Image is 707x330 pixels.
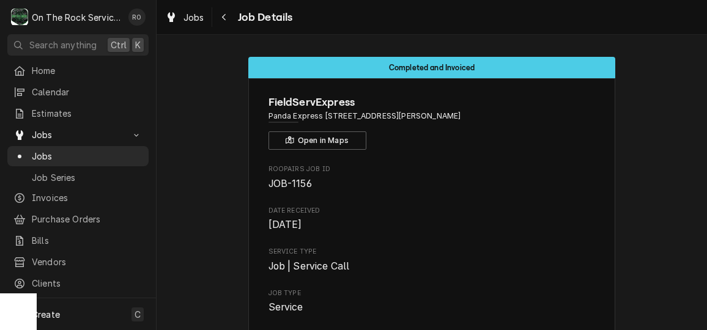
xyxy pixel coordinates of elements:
[7,273,149,293] a: Clients
[268,177,596,191] span: Roopairs Job ID
[389,64,475,71] span: Completed and Invoiced
[7,188,149,208] a: Invoices
[268,131,366,150] button: Open in Maps
[268,111,596,122] span: Address
[268,247,596,257] span: Service Type
[7,82,149,102] a: Calendar
[234,9,293,26] span: Job Details
[11,9,28,26] div: O
[32,150,143,163] span: Jobs
[7,34,149,56] button: Search anythingCtrlK
[32,86,143,98] span: Calendar
[7,103,149,123] a: Estimates
[248,57,615,78] div: Status
[268,247,596,273] div: Service Type
[29,38,97,51] span: Search anything
[268,164,596,174] span: Roopairs Job ID
[268,260,350,272] span: Job | Service Call
[32,277,143,290] span: Clients
[7,61,149,81] a: Home
[11,9,28,26] div: On The Rock Services's Avatar
[7,252,149,272] a: Vendors
[135,38,141,51] span: K
[268,288,596,315] div: Job Type
[32,234,143,247] span: Bills
[7,295,149,315] a: Go to Pricebook
[7,146,149,166] a: Jobs
[7,167,149,188] a: Job Series
[32,11,122,24] div: On The Rock Services
[268,218,596,232] span: Date Received
[268,206,596,216] span: Date Received
[32,191,143,204] span: Invoices
[268,259,596,274] span: Service Type
[32,309,60,320] span: Create
[32,64,143,77] span: Home
[135,308,141,321] span: C
[268,164,596,191] div: Roopairs Job ID
[268,206,596,232] div: Date Received
[268,94,596,150] div: Client Information
[128,9,146,26] div: Rich Ortega's Avatar
[32,171,143,184] span: Job Series
[32,255,143,268] span: Vendors
[7,125,149,145] a: Go to Jobs
[268,94,596,111] span: Name
[183,11,204,24] span: Jobs
[32,213,143,226] span: Purchase Orders
[268,219,302,230] span: [DATE]
[268,288,596,298] span: Job Type
[32,107,143,120] span: Estimates
[268,300,596,315] span: Job Type
[111,38,127,51] span: Ctrl
[268,178,312,189] span: JOB-1156
[7,230,149,251] a: Bills
[7,209,149,229] a: Purchase Orders
[215,7,234,27] button: Navigate back
[268,301,303,313] span: Service
[32,128,124,141] span: Jobs
[128,9,146,26] div: RO
[160,7,209,28] a: Jobs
